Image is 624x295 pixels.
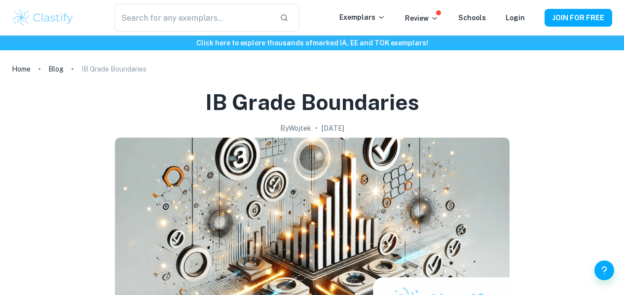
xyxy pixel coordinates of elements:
p: • [315,123,318,134]
p: Review [405,13,439,24]
h6: Click here to explore thousands of marked IA, EE and TOK exemplars ! [2,37,622,48]
button: JOIN FOR FREE [545,9,612,27]
a: Login [506,14,525,22]
h2: [DATE] [322,123,344,134]
h1: IB Grade Boundaries [205,88,419,117]
img: Clastify logo [12,8,74,28]
a: Schools [458,14,486,22]
button: Help and Feedback [594,260,614,280]
p: IB Grade Boundaries [81,64,147,74]
p: Exemplars [339,12,385,23]
h2: By Wojtek [280,123,311,134]
a: Blog [48,62,64,76]
input: Search for any exemplars... [114,4,272,32]
a: Home [12,62,31,76]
